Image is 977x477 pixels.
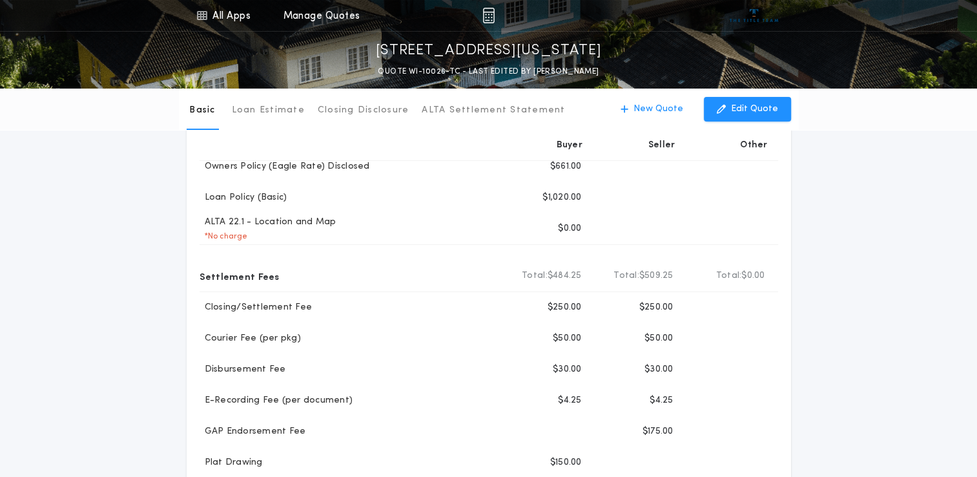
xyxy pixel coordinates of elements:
[740,139,767,152] p: Other
[613,270,639,282] b: Total:
[376,41,602,61] p: [STREET_ADDRESS][US_STATE]
[548,270,582,282] span: $484.25
[200,425,306,438] p: GAP Endorsement Fee
[644,332,674,345] p: $50.00
[716,270,742,282] b: Total:
[200,363,286,376] p: Disbursement Fee
[200,216,336,229] p: ALTA 22.1 - Location and Map
[558,222,581,235] p: $0.00
[553,332,582,345] p: $50.00
[730,9,778,22] img: vs-icon
[639,301,674,314] p: $250.00
[522,270,548,282] b: Total:
[731,103,778,116] p: Edit Quote
[200,160,370,173] p: Owners Policy (Eagle Rate) Disclosed
[200,191,287,204] p: Loan Policy (Basic)
[542,191,581,204] p: $1,020.00
[200,394,353,407] p: E-Recording Fee (per document)
[548,301,582,314] p: $250.00
[482,8,495,23] img: img
[553,363,582,376] p: $30.00
[643,425,674,438] p: $175.00
[557,139,582,152] p: Buyer
[648,139,675,152] p: Seller
[378,65,599,78] p: QUOTE WI-10026-TC - LAST EDITED BY [PERSON_NAME]
[200,301,313,314] p: Closing/Settlement Fee
[558,394,581,407] p: $4.25
[741,270,765,282] span: $0.00
[232,104,305,117] p: Loan Estimate
[633,103,683,116] p: New Quote
[318,104,409,117] p: Closing Disclosure
[644,363,674,376] p: $30.00
[200,231,248,242] p: * No charge
[639,270,674,282] span: $509.25
[200,332,301,345] p: Courier Fee (per pkg)
[422,104,565,117] p: ALTA Settlement Statement
[650,394,673,407] p: $4.25
[200,266,280,286] p: Settlement Fees
[608,97,696,122] button: New Quote
[550,456,582,469] p: $150.00
[550,160,582,173] p: $661.00
[189,104,215,117] p: Basic
[704,97,791,122] button: Edit Quote
[200,456,263,469] p: Plat Drawing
